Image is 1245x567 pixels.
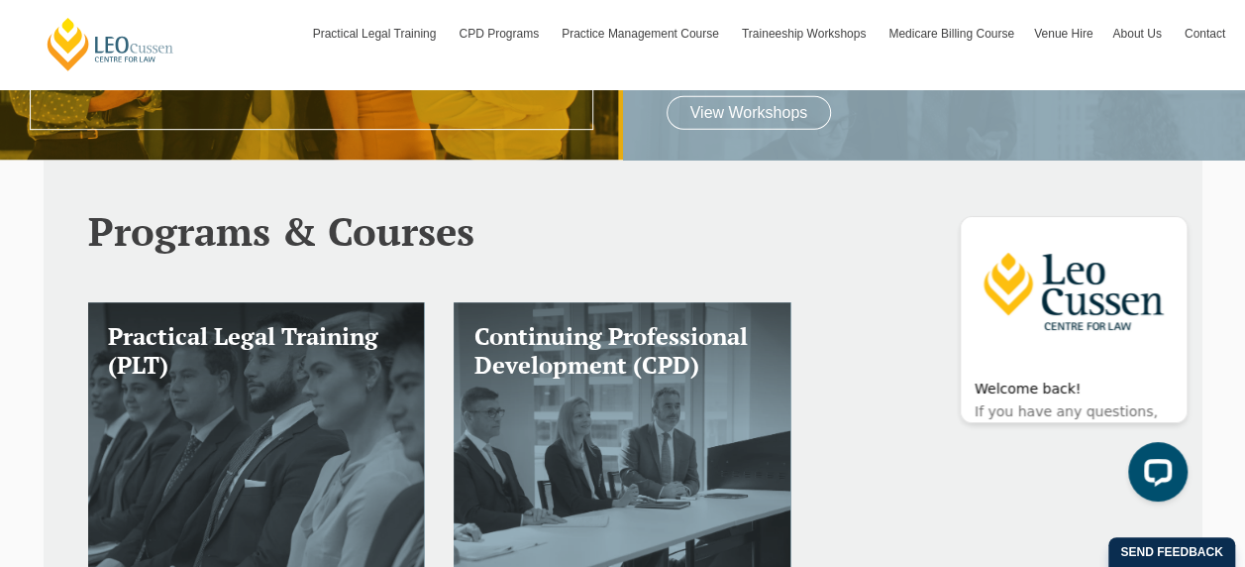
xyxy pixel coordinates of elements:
h3: Practical Legal Training (PLT) [108,322,405,380]
h3: Continuing Professional Development (CPD) [473,322,771,380]
a: Contact [1175,5,1235,62]
a: Practice Management Course [552,5,732,62]
iframe: LiveChat chat widget [944,180,1195,517]
a: Practical Legal Training [303,5,450,62]
a: View Workshops [667,96,832,130]
a: Venue Hire [1024,5,1102,62]
a: CPD Programs [449,5,552,62]
a: About Us [1102,5,1174,62]
a: Traineeship Workshops [732,5,879,62]
h2: Programs & Courses [88,209,1158,253]
a: Medicare Billing Course [879,5,1024,62]
a: [PERSON_NAME] Centre for Law [45,16,176,72]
